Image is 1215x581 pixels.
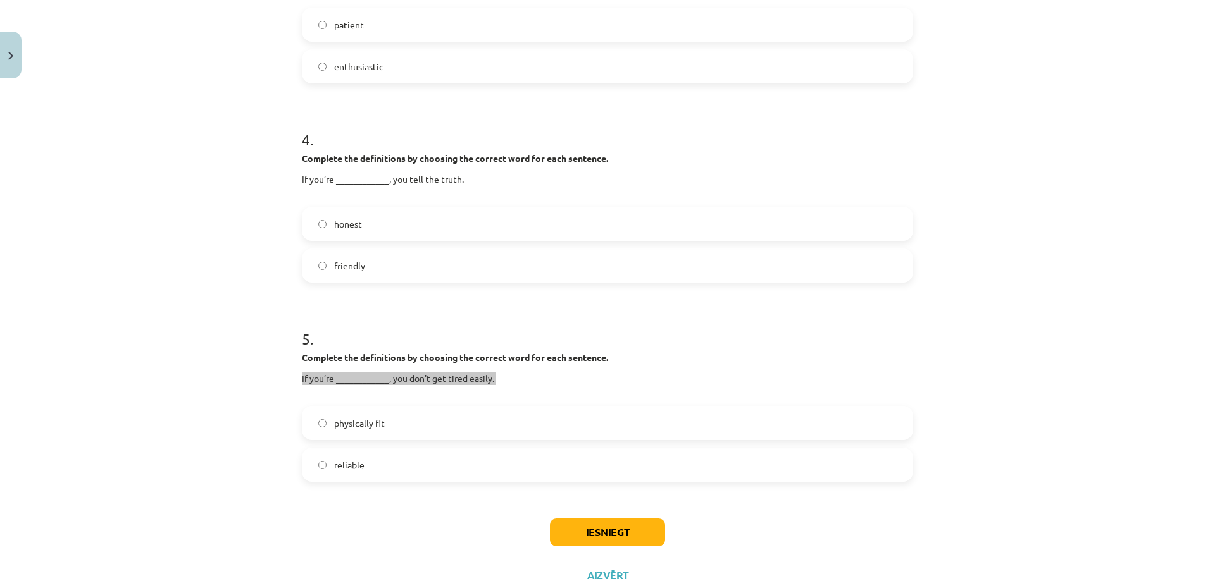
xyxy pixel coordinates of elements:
[318,220,327,228] input: honest
[334,417,385,430] span: physically fit
[302,372,913,398] p: If you’re ____________, you don't get tired easily.
[334,458,364,472] span: reliable
[334,217,362,231] span: honest
[318,419,327,427] input: physically fit
[334,60,383,73] span: enthusiastic
[550,518,665,546] button: Iesniegt
[318,63,327,71] input: enthusiastic
[334,259,365,272] span: friendly
[8,52,13,60] img: icon-close-lesson-0947bae3869378f0d4975bcd49f059093ad1ed9edebbc8119c70593378902aed.svg
[318,461,327,469] input: reliable
[302,109,913,148] h1: 4 .
[334,18,364,32] span: patient
[302,173,913,199] p: If you’re ____________, you tell the truth.
[302,308,913,347] h1: 5 .
[302,352,608,363] strong: Complete the definitions by choosing the correct word for each sentence.
[318,262,327,270] input: friendly
[302,152,608,164] strong: Complete the definitions by choosing the correct word for each sentence.
[318,21,327,29] input: patient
